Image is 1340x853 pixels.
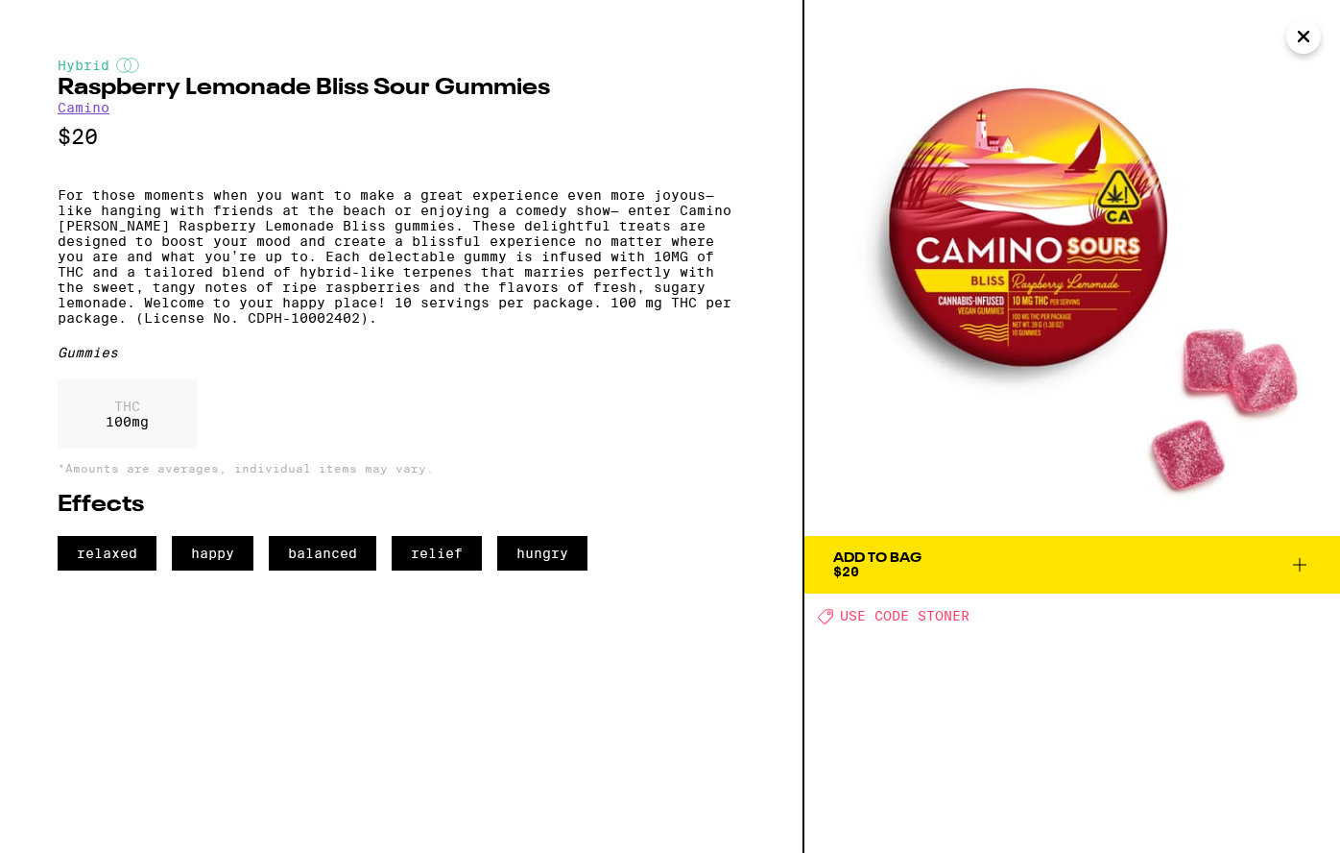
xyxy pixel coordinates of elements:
div: Gummies [58,345,745,360]
p: For those moments when you want to make a great experience even more joyous—like hanging with fri... [58,187,745,326]
span: $20 [833,564,859,579]
p: $20 [58,125,745,149]
div: Hybrid [58,58,745,73]
span: relaxed [58,536,156,571]
a: Camino [58,100,109,115]
button: Add To Bag$20 [804,536,1340,594]
span: relief [392,536,482,571]
h2: Raspberry Lemonade Bliss Sour Gummies [58,77,745,100]
p: THC [106,399,149,414]
span: hungry [497,536,587,571]
p: *Amounts are averages, individual items may vary. [58,462,745,475]
img: hybridColor.svg [116,58,139,73]
div: 100 mg [58,379,197,449]
div: Add To Bag [833,551,921,565]
span: Hi. Need any help? [12,13,138,29]
span: USE CODE STONER [840,609,969,624]
h2: Effects [58,494,745,517]
span: balanced [269,536,376,571]
span: happy [172,536,253,571]
button: Close [1286,19,1321,54]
